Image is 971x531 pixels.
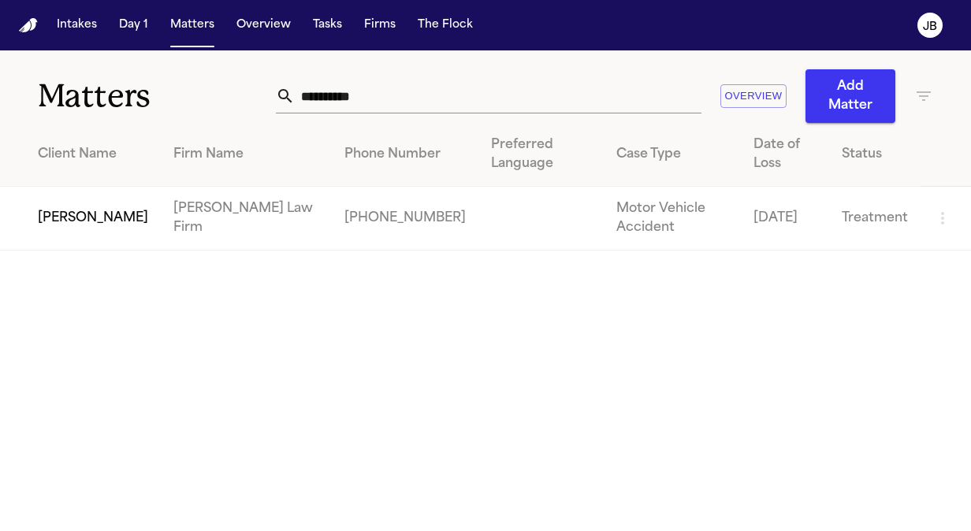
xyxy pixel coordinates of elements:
[616,145,728,164] div: Case Type
[38,76,276,116] h1: Matters
[720,84,787,109] button: Overview
[19,18,38,33] a: Home
[38,145,148,164] div: Client Name
[19,18,38,33] img: Finch Logo
[113,11,154,39] button: Day 1
[230,11,297,39] button: Overview
[344,145,466,164] div: Phone Number
[161,187,332,251] td: [PERSON_NAME] Law Firm
[358,11,402,39] button: Firms
[604,187,741,251] td: Motor Vehicle Accident
[491,136,591,173] div: Preferred Language
[411,11,479,39] button: The Flock
[307,11,348,39] button: Tasks
[842,145,908,164] div: Status
[741,187,829,251] td: [DATE]
[753,136,817,173] div: Date of Loss
[50,11,103,39] button: Intakes
[164,11,221,39] button: Matters
[805,69,895,123] button: Add Matter
[173,145,319,164] div: Firm Name
[829,187,921,251] td: Treatment
[332,187,478,251] td: [PHONE_NUMBER]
